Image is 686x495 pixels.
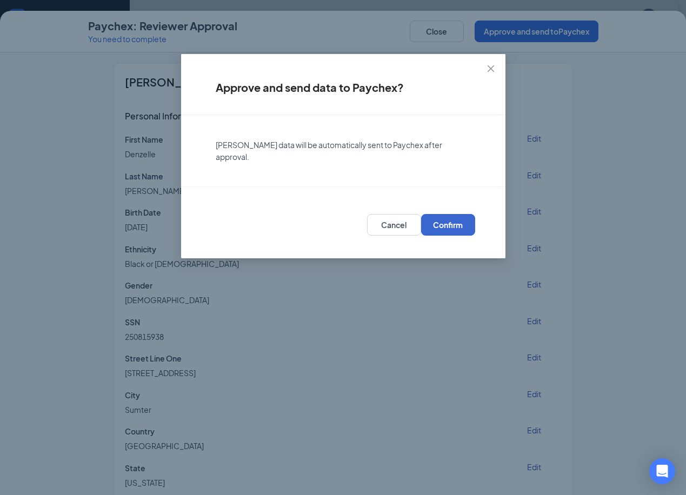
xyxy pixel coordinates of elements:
span: Confirm [433,219,463,230]
h4: Approve and send data to Paychex? [216,80,471,95]
button: Close [476,54,505,83]
span: close [487,64,495,73]
button: Confirm [421,214,475,236]
button: Cancel [367,214,421,236]
span: [PERSON_NAME] data will be automatically sent to Paychex after approval. [216,140,442,162]
div: Open Intercom Messenger [649,458,675,484]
